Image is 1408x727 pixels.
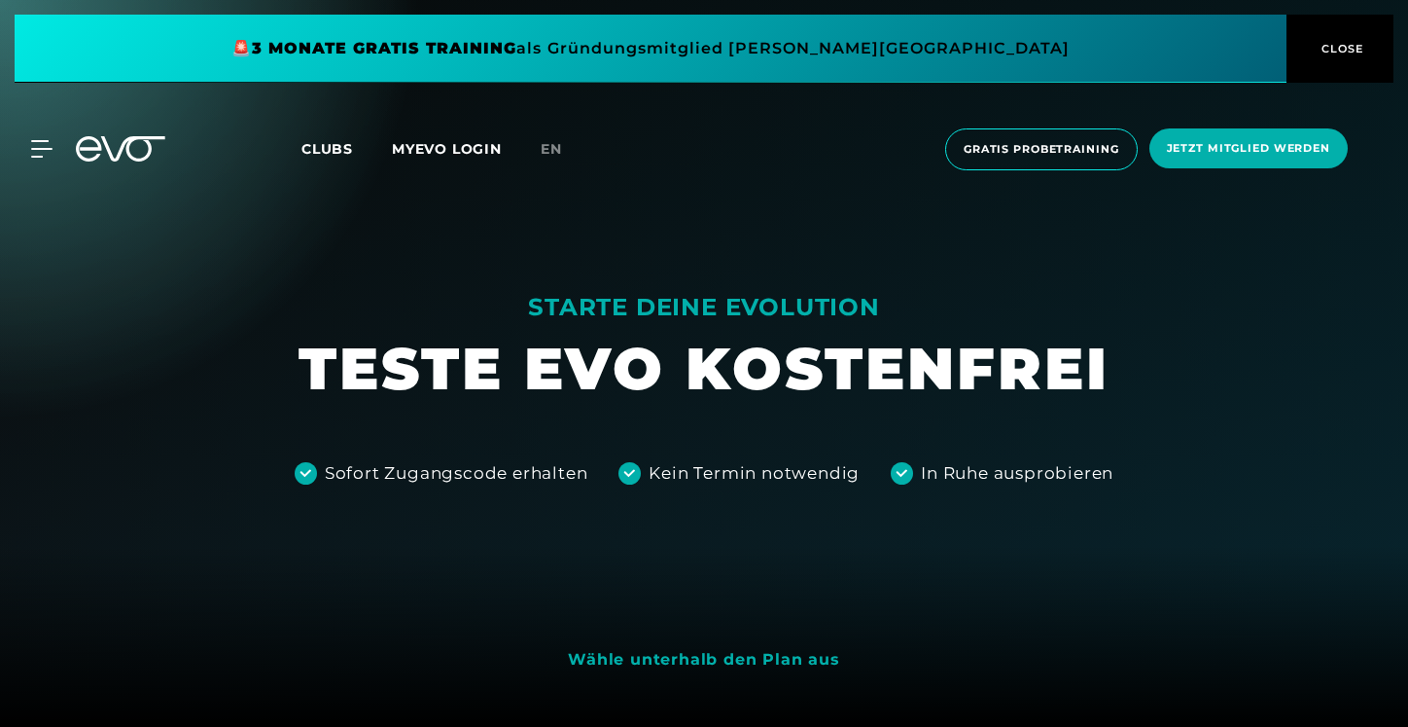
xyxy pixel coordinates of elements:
a: Gratis Probetraining [939,128,1144,170]
a: MYEVO LOGIN [392,140,502,158]
span: Clubs [301,140,353,158]
div: STARTE DEINE EVOLUTION [299,292,1109,323]
a: en [541,138,585,161]
div: Wähle unterhalb den Plan aus [568,650,839,671]
span: Jetzt Mitglied werden [1167,140,1330,157]
div: Kein Termin notwendig [649,461,860,487]
button: CLOSE [1286,15,1393,83]
a: Clubs [301,139,392,158]
span: CLOSE [1317,40,1364,57]
span: en [541,140,562,158]
h1: TESTE EVO KOSTENFREI [299,331,1109,407]
span: Gratis Probetraining [964,141,1119,158]
div: In Ruhe ausprobieren [921,461,1113,487]
div: Sofort Zugangscode erhalten [325,461,588,487]
a: Jetzt Mitglied werden [1144,128,1354,170]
